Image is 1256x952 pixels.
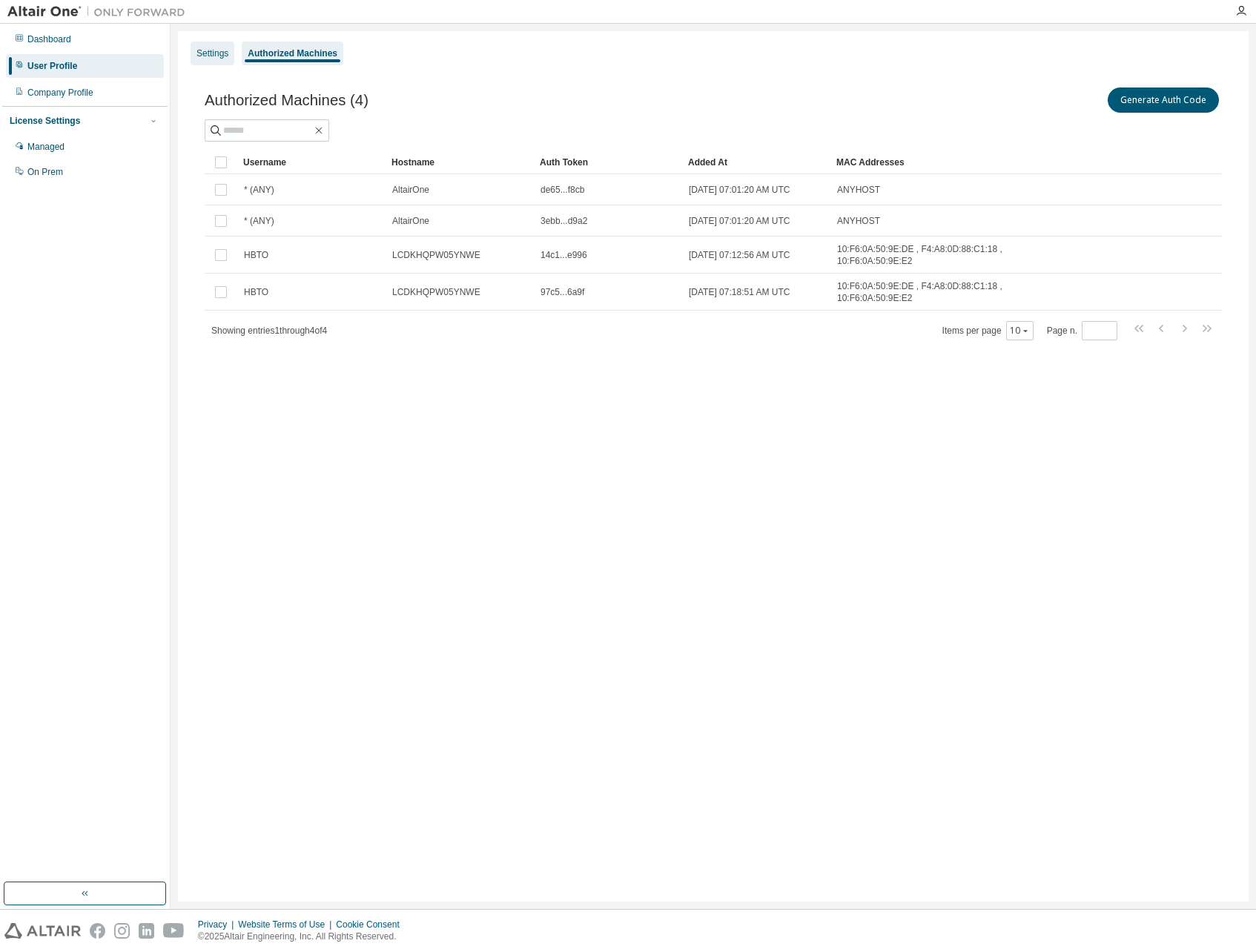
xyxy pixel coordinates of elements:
[392,249,480,261] span: LCDKHQPW05YNWE
[196,47,228,59] div: Settings
[205,92,368,109] span: Authorized Machines (4)
[837,280,1065,304] span: 10:F6:0A:50:9E:DE , F4:A8:0D:88:C1:18 , 10:F6:0A:50:9E:E2
[1047,321,1117,340] span: Page n.
[248,47,337,59] div: Authorized Machines
[689,286,790,298] span: [DATE] 07:18:51 AM UTC
[4,923,81,939] img: altair_logo.svg
[114,923,130,939] img: instagram.svg
[942,321,1034,340] span: Items per page
[7,4,193,19] img: Altair One
[27,87,93,99] div: Company Profile
[392,184,429,196] span: AltairOne
[1010,325,1030,337] button: 10
[139,923,154,939] img: linkedin.svg
[689,184,790,196] span: [DATE] 07:01:20 AM UTC
[27,166,63,178] div: On Prem
[836,151,1066,174] div: MAC Addresses
[688,151,824,174] div: Added At
[27,60,77,72] div: User Profile
[211,325,327,336] span: Showing entries 1 through 4 of 4
[10,115,80,127] div: License Settings
[689,249,790,261] span: [DATE] 07:12:56 AM UTC
[392,215,429,227] span: AltairOne
[837,215,880,227] span: ANYHOST
[837,243,1065,267] span: 10:F6:0A:50:9E:DE , F4:A8:0D:88:C1:18 , 10:F6:0A:50:9E:E2
[1108,87,1219,113] button: Generate Auth Code
[238,919,336,930] div: Website Terms of Use
[244,286,268,298] span: HBTO
[163,923,185,939] img: youtube.svg
[198,919,238,930] div: Privacy
[540,151,676,174] div: Auth Token
[336,919,408,930] div: Cookie Consent
[391,151,528,174] div: Hostname
[392,286,480,298] span: LCDKHQPW05YNWE
[243,151,380,174] div: Username
[689,215,790,227] span: [DATE] 07:01:20 AM UTC
[541,184,584,196] span: de65...f8cb
[198,930,409,943] p: © 2025 Altair Engineering, Inc. All Rights Reserved.
[90,923,105,939] img: facebook.svg
[541,215,587,227] span: 3ebb...d9a2
[244,184,274,196] span: * (ANY)
[541,286,584,298] span: 97c5...6a9f
[837,184,880,196] span: ANYHOST
[541,249,587,261] span: 14c1...e996
[27,33,71,45] div: Dashboard
[244,249,268,261] span: HBTO
[27,141,65,153] div: Managed
[244,215,274,227] span: * (ANY)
